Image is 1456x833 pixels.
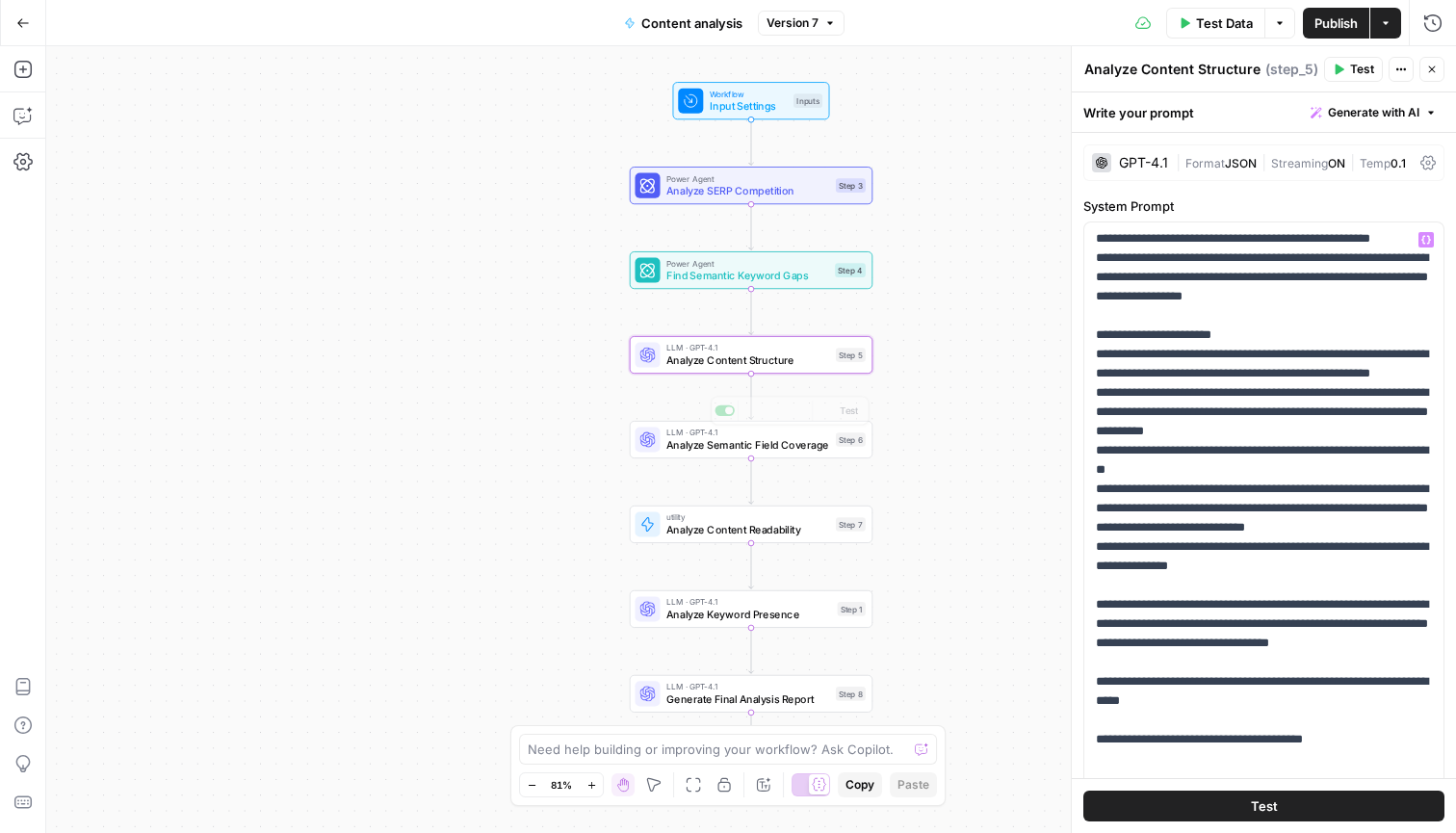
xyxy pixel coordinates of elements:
span: ON [1328,156,1345,170]
span: Paste [897,776,929,794]
span: Power Agent [666,257,829,270]
span: utility [666,511,829,524]
button: Test Data [1166,8,1264,39]
button: Test [1324,57,1383,82]
g: Edge from step_4 to step_5 [749,289,754,334]
div: GPT-4.1 [1119,156,1168,169]
div: Power AgentAnalyze SERP CompetitionStep 3 [630,167,872,204]
div: Step 1 [838,602,866,616]
span: Version 7 [767,14,819,32]
span: LLM · GPT-4.1 [666,596,831,609]
div: LLM · GPT-4.1Analyze Content StructureStep 5 [630,336,872,374]
span: Format [1185,156,1225,170]
span: ( step_5 ) [1265,60,1318,79]
g: Edge from step_6 to step_7 [749,458,754,504]
span: Content analysis [641,13,742,33]
div: Step 5 [836,348,866,362]
g: Edge from step_1 to step_8 [749,628,754,673]
span: Generate Final Analysis Report [666,691,829,707]
span: Test [1350,61,1374,78]
span: Generate with AI [1328,104,1419,121]
div: Step 8 [836,687,866,701]
span: 81% [551,777,572,793]
span: Analyze Semantic Field Coverage [666,437,829,453]
button: Test [1083,791,1444,821]
div: WorkflowInput SettingsInputs [630,82,872,119]
div: Power AgentFind Semantic Keyword GapsStep 4 [630,251,872,289]
span: Find Semantic Keyword Gaps [666,268,829,283]
textarea: Analyze Content Structure [1084,60,1261,79]
span: LLM · GPT-4.1 [666,681,829,693]
g: Edge from step_5 to step_6 [749,374,754,419]
div: LLM · GPT-4.1Analyze Semantic Field CoverageStep 6Test [630,421,872,458]
g: Edge from start to step_3 [749,119,754,165]
div: LLM · GPT-4.1Generate Final Analysis ReportStep 8 [630,675,872,713]
button: Version 7 [758,11,845,36]
span: Input Settings [710,98,788,114]
div: Step 4 [835,263,866,277]
span: Copy [845,776,874,794]
div: Step 6 [836,432,866,447]
button: Copy [838,772,882,797]
button: Publish [1303,8,1369,39]
span: Analyze Content Readability [666,522,829,537]
span: Temp [1360,156,1391,170]
span: | [1345,152,1360,171]
span: LLM · GPT-4.1 [666,342,829,354]
span: Analyze Keyword Presence [666,607,831,622]
button: Content analysis [612,8,754,39]
span: | [1176,152,1185,171]
span: Analyze SERP Competition [666,183,829,198]
span: | [1257,152,1271,171]
div: Step 3 [836,178,866,193]
span: Test Data [1196,13,1253,33]
span: Test [1251,796,1278,816]
span: Workflow [710,88,788,100]
span: Analyze Content Structure [666,352,829,368]
span: LLM · GPT-4.1 [666,427,829,439]
g: Edge from step_7 to step_1 [749,543,754,588]
div: Step 7 [836,517,866,532]
div: LLM · GPT-4.1Analyze Keyword PresenceStep 1 [630,590,872,628]
div: utilityAnalyze Content ReadabilityStep 7 [630,506,872,543]
div: Write your prompt [1072,92,1456,132]
span: Publish [1314,13,1358,33]
span: JSON [1225,156,1257,170]
span: Streaming [1271,156,1328,170]
span: 0.1 [1391,156,1406,170]
span: Power Agent [666,172,829,185]
button: Generate with AI [1303,100,1444,125]
div: Inputs [793,93,822,108]
label: System Prompt [1083,196,1444,216]
g: Edge from step_3 to step_4 [749,204,754,249]
button: Paste [890,772,937,797]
